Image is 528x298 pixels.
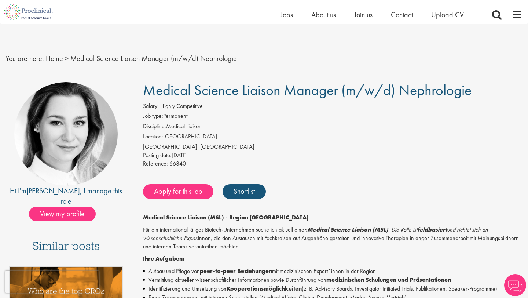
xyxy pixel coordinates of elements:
div: [GEOGRAPHIC_DATA], [GEOGRAPHIC_DATA] [143,143,522,151]
a: Join us [354,10,373,19]
strong: Ihre Aufgaben: [143,255,184,262]
strong: Medical Science Liaison (MSL) - Region [GEOGRAPHIC_DATA] [143,214,308,221]
img: Chatbot [504,274,526,296]
span: Highly Competitive [160,102,203,110]
a: About us [311,10,336,19]
strong: peer-to-peer Beziehungen [200,267,272,275]
li: Medical Liaison [143,122,522,132]
a: View my profile [29,208,103,218]
em: n . Die Rolle ist und richtet sich an wissenschaftliche Expert [143,226,488,242]
h3: Similar posts [32,240,100,257]
strong: Medical Science Liaison (MSL) [307,226,388,233]
label: Discipline: [143,122,166,131]
label: Salary: [143,102,159,110]
a: Contact [391,10,413,19]
p: Für ein international tätiges Biotech-Unternehmen suche ich aktuell eine innen, die den Austausch... [143,226,522,251]
a: Apply for this job [143,184,213,199]
label: Job type: [143,112,163,120]
div: Hi I'm , I manage this role [5,186,126,207]
a: Upload CV [431,10,464,19]
a: breadcrumb link [46,54,63,63]
a: Shortlist [223,184,266,199]
div: [DATE] [143,151,522,160]
span: Posting date: [143,151,172,159]
span: You are here: [5,54,44,63]
strong: Kooperationsmöglichkeiten [227,285,302,292]
strong: feldbasiert [417,226,447,233]
li: [GEOGRAPHIC_DATA] [143,132,522,143]
label: Location: [143,132,163,141]
iframe: reCAPTCHA [5,271,99,293]
strong: medizinischen Schulungen und Präsentationen [326,276,451,284]
li: Aufbau und Pflege von mit medizinischen Expert*innen in der Region [143,267,522,276]
li: Vermittlung aktueller wissenschaftlicher Informationen sowie Durchführung von [143,276,522,284]
li: Identifizierung und Umsetzung von (z. B. Advisory Boards, Investigator Initiated Trials, Publikat... [143,284,522,293]
span: 66840 [169,160,186,167]
span: > [65,54,69,63]
li: Permanent [143,112,522,122]
img: imeage of recruiter Greta Prestel [14,82,118,186]
span: View my profile [29,207,96,221]
a: Jobs [280,10,293,19]
span: Medical Science Liaison Manager (m/w/d) Nephrologie [143,81,472,99]
span: Medical Science Liaison Manager (m/w/d) Nephrologie [70,54,237,63]
a: [PERSON_NAME] [26,186,80,196]
label: Reference: [143,160,168,168]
